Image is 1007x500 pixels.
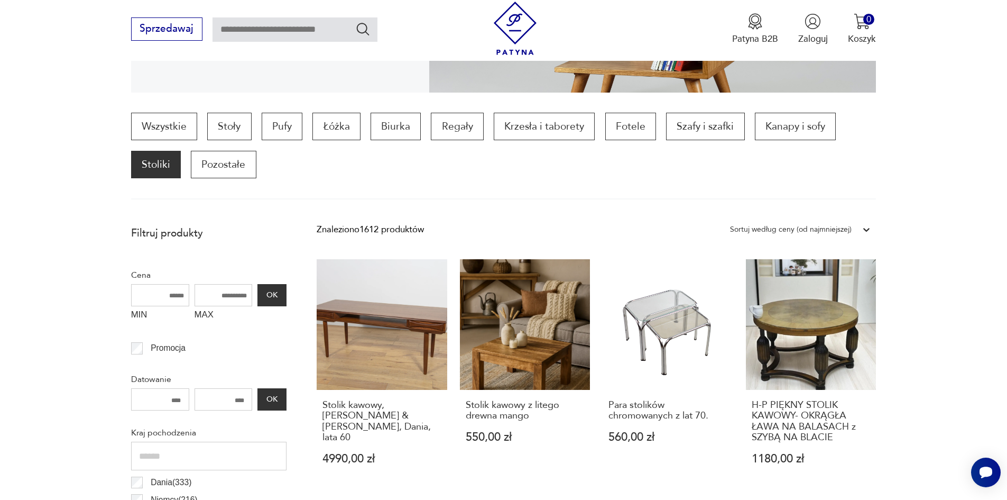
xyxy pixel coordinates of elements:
h3: Stolik kawowy z litego drewna mango [466,400,585,422]
button: Zaloguj [798,13,828,45]
a: Biurka [371,113,421,140]
img: Ikona medalu [747,13,763,30]
img: Patyna - sklep z meblami i dekoracjami vintage [488,2,542,55]
div: Sortuj według ceny (od najmniejszej) [730,223,852,237]
iframe: Smartsupp widget button [971,458,1001,487]
button: 0Koszyk [848,13,876,45]
a: H-P PIĘKNY STOLIK KAWOWY- OKRĄGŁA ŁAWA NA BALASACH z SZYBĄ NA BLACIEH-P PIĘKNY STOLIK KAWOWY- OKR... [746,259,876,489]
a: Regały [431,113,483,140]
label: MIN [131,306,189,326]
p: 1180,00 zł [752,453,871,465]
a: Wszystkie [131,113,197,140]
img: Ikonka użytkownika [805,13,821,30]
p: Cena [131,268,287,282]
h3: Para stolików chromowanych z lat 70. [608,400,727,422]
button: Szukaj [355,21,371,37]
p: Dania ( 333 ) [151,476,191,489]
a: Stoły [207,113,251,140]
a: Para stolików chromowanych z lat 70.Para stolików chromowanych z lat 70.560,00 zł [603,259,733,489]
h3: H-P PIĘKNY STOLIK KAWOWY- OKRĄGŁA ŁAWA NA BALASACH z SZYBĄ NA BLACIE [752,400,871,443]
p: Zaloguj [798,33,828,45]
div: 0 [863,14,874,25]
p: Koszyk [848,33,876,45]
a: Stolik kawowy, Sorensen & Christiansen, Dania, lata 60Stolik kawowy, [PERSON_NAME] & [PERSON_NAME... [317,259,447,489]
p: Datowanie [131,372,287,386]
p: Filtruj produkty [131,226,287,240]
a: Pozostałe [191,151,256,178]
p: 4990,00 zł [322,453,441,465]
a: Stoliki [131,151,181,178]
h3: Stolik kawowy, [PERSON_NAME] & [PERSON_NAME], Dania, lata 60 [322,400,441,443]
p: Promocja [151,341,186,355]
a: Ikona medaluPatyna B2B [732,13,778,45]
a: Kanapy i sofy [755,113,836,140]
button: Patyna B2B [732,13,778,45]
p: 560,00 zł [608,432,727,443]
label: MAX [195,306,253,326]
button: OK [257,284,286,306]
a: Sprzedawaj [131,25,202,34]
a: Łóżka [312,113,360,140]
p: Kraj pochodzenia [131,426,287,440]
a: Pufy [262,113,302,140]
p: 550,00 zł [466,432,585,443]
button: OK [257,388,286,411]
button: Sprzedawaj [131,17,202,41]
a: Fotele [605,113,656,140]
a: Stolik kawowy z litego drewna mangoStolik kawowy z litego drewna mango550,00 zł [460,259,590,489]
a: Szafy i szafki [666,113,744,140]
p: Patyna B2B [732,33,778,45]
div: Znaleziono 1612 produktów [317,223,424,237]
a: Krzesła i taborety [494,113,595,140]
img: Ikona koszyka [854,13,870,30]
